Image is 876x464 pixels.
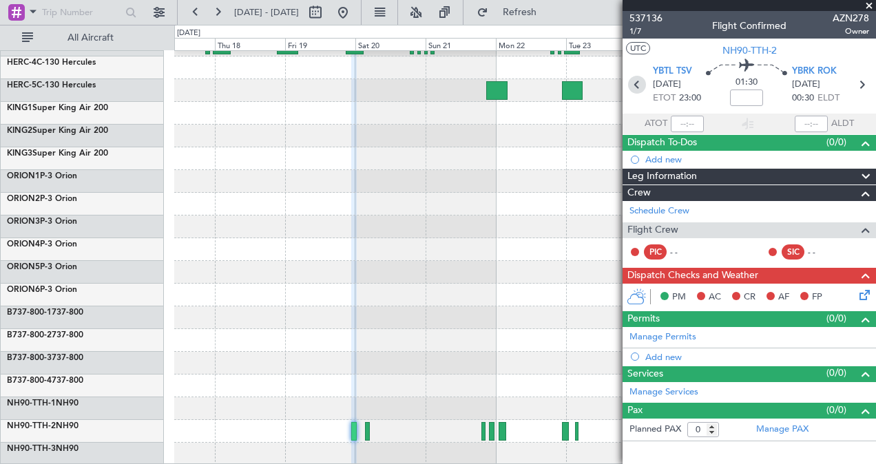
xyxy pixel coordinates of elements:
span: Pax [627,403,643,419]
span: Dispatch To-Dos [627,135,697,151]
a: NH90-TTH-2NH90 [7,422,79,430]
a: ORION1P-3 Orion [7,172,77,180]
span: B737-800-1 [7,308,52,317]
span: HERC-5 [7,81,36,89]
a: HERC-5C-130 Hercules [7,81,96,89]
a: ORION2P-3 Orion [7,195,77,203]
span: NH90-TTH-1 [7,399,56,408]
a: B737-800-1737-800 [7,308,83,317]
span: YBTL TSV [653,65,692,78]
span: (0/0) [826,311,846,326]
span: ORION6 [7,286,40,294]
a: ORION4P-3 Orion [7,240,77,249]
div: Wed 17 [145,38,216,50]
span: FP [812,291,822,304]
span: Refresh [491,8,549,17]
span: NH90-TTH-3 [7,445,56,453]
span: PM [672,291,686,304]
button: Refresh [470,1,553,23]
span: [DATE] [792,78,820,92]
div: SIC [782,244,804,260]
span: CR [744,291,755,304]
a: NH90-TTH-1NH90 [7,399,79,408]
span: ORION5 [7,263,40,271]
a: KING3Super King Air 200 [7,149,108,158]
a: Manage PAX [756,423,809,436]
span: B737-800-4 [7,377,52,385]
span: KING2 [7,127,32,135]
span: B737-800-3 [7,354,52,362]
div: Thu 18 [215,38,285,50]
div: - - [670,246,701,258]
span: AZN278 [833,11,869,25]
span: ORION2 [7,195,40,203]
div: Mon 22 [496,38,566,50]
input: Trip Number [42,2,121,23]
div: Fri 19 [285,38,355,50]
a: KING1Super King Air 200 [7,104,108,112]
span: 1/7 [629,25,663,37]
span: ORION4 [7,240,40,249]
a: B737-800-4737-800 [7,377,83,385]
span: (0/0) [826,403,846,417]
span: [DATE] [653,78,681,92]
span: YBRK ROK [792,65,837,78]
span: KING3 [7,149,32,158]
span: All Aircraft [36,33,145,43]
span: ELDT [817,92,839,105]
a: KING2Super King Air 200 [7,127,108,135]
span: 23:00 [679,92,701,105]
div: Add new [645,351,869,363]
span: Leg Information [627,169,697,184]
div: Sat 20 [355,38,426,50]
span: AC [709,291,721,304]
span: Dispatch Checks and Weather [627,268,758,284]
span: AF [778,291,789,304]
div: [DATE] [177,28,200,39]
span: Crew [627,185,651,201]
span: Owner [833,25,869,37]
span: ETOT [653,92,676,105]
div: Tue 23 [566,38,636,50]
a: HERC-4C-130 Hercules [7,59,96,67]
span: (0/0) [826,135,846,149]
span: [DATE] - [DATE] [234,6,299,19]
span: ORION3 [7,218,40,226]
span: 537136 [629,11,663,25]
a: Schedule Crew [629,204,689,218]
span: ATOT [645,117,667,131]
span: NH90-TTH-2 [7,422,56,430]
a: NH90-TTH-3NH90 [7,445,79,453]
span: B737-800-2 [7,331,52,339]
input: --:-- [671,116,704,132]
span: HERC-4 [7,59,36,67]
button: All Aircraft [15,27,149,49]
span: ALDT [831,117,854,131]
a: ORION3P-3 Orion [7,218,77,226]
span: 00:30 [792,92,814,105]
label: Planned PAX [629,423,681,436]
a: B737-800-2737-800 [7,331,83,339]
div: PIC [644,244,667,260]
div: Add new [645,154,869,165]
div: - - [808,246,839,258]
span: Permits [627,311,660,327]
span: 01:30 [736,76,758,89]
span: NH90-TTH-2 [722,43,777,58]
a: ORION6P-3 Orion [7,286,77,294]
span: ORION1 [7,172,40,180]
a: ORION5P-3 Orion [7,263,77,271]
a: Manage Permits [629,330,696,344]
a: Manage Services [629,386,698,399]
span: (0/0) [826,366,846,380]
div: Flight Confirmed [712,19,786,33]
span: Flight Crew [627,222,678,238]
button: UTC [626,42,650,54]
a: B737-800-3737-800 [7,354,83,362]
span: KING1 [7,104,32,112]
div: Sun 21 [426,38,496,50]
span: Services [627,366,663,382]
